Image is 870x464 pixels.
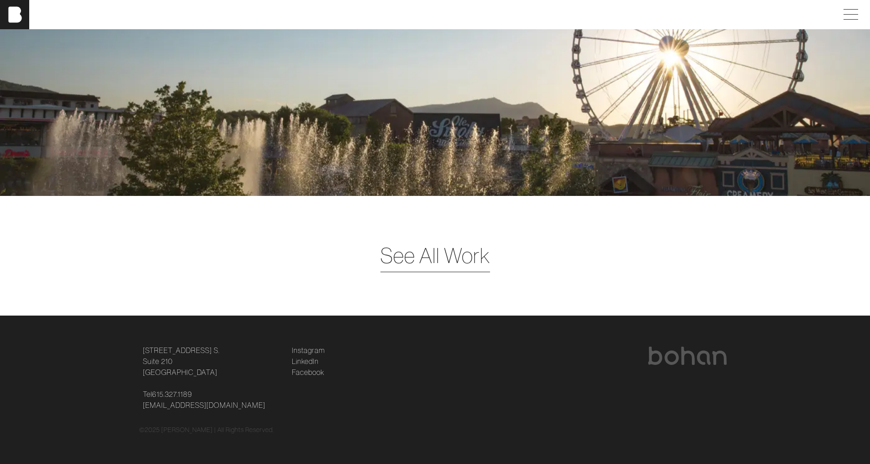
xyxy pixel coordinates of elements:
p: Tel [143,389,281,411]
a: Instagram [292,345,325,356]
a: LinkedIn [292,356,319,367]
p: [PERSON_NAME] | All Rights Reserved. [161,425,274,435]
a: [EMAIL_ADDRESS][DOMAIN_NAME] [143,400,265,411]
div: © 2025 [139,425,731,435]
a: [STREET_ADDRESS] S.Suite 210[GEOGRAPHIC_DATA] [143,345,220,378]
a: Facebook [292,367,324,378]
a: 615.327.1189 [152,389,192,400]
a: See All Work [380,240,490,271]
img: bohan logo [647,347,728,365]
